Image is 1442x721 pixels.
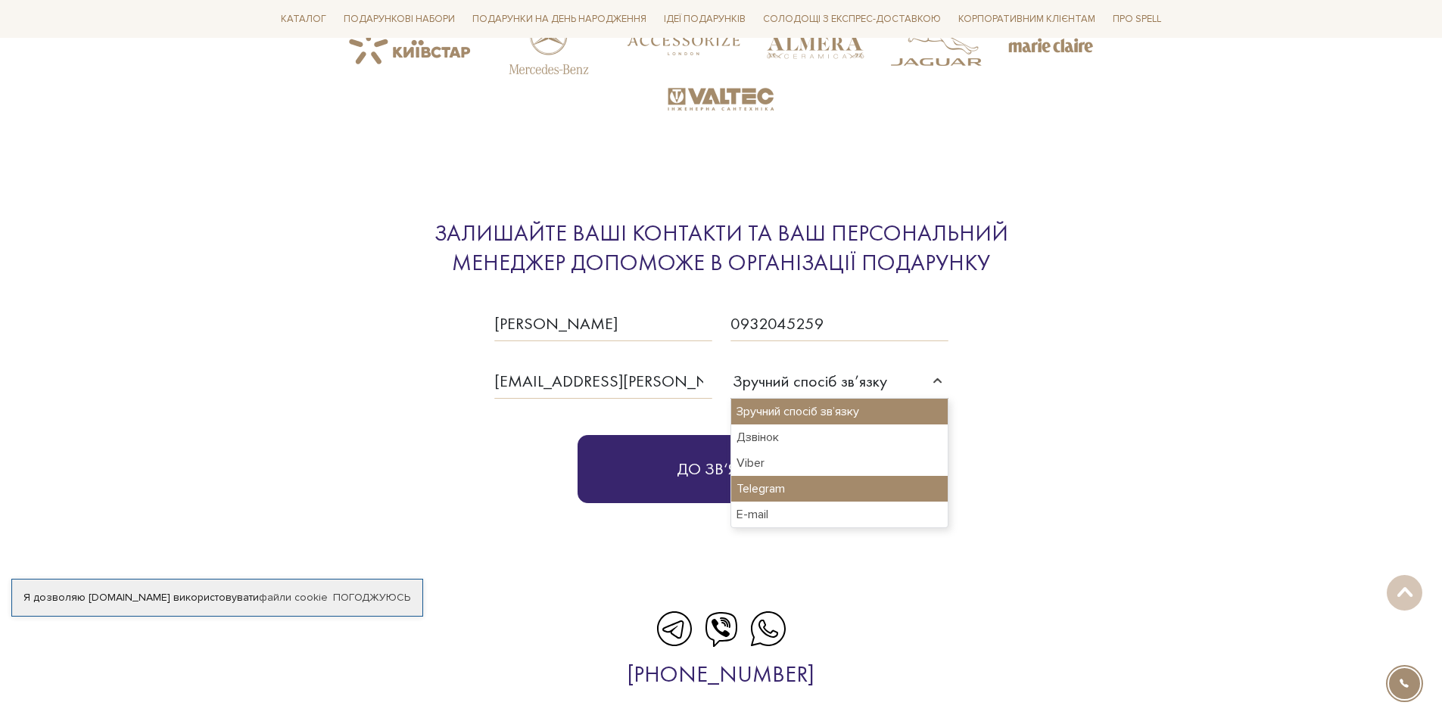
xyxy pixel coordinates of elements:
[466,8,652,31] a: Подарунки на День народження
[731,399,948,424] div: Зручний спосіб зв’язку
[731,476,948,502] div: Telegram
[1107,8,1167,31] a: Про Spell
[494,306,712,341] input: Ім’я
[731,424,948,450] div: Дзвінок
[578,435,865,503] button: До зв‘язку
[338,8,461,31] a: Подарункові набори
[259,591,328,604] a: файли cookie
[731,450,948,476] div: Viber
[731,502,948,527] div: E-mail
[275,8,332,31] a: Каталог
[757,6,947,32] a: Солодощі з експрес-доставкою
[494,364,712,399] input: Email
[373,219,1070,278] div: Залишайте ваші контакти та ваш персональний менеджер допоможе в організації подарунку
[12,591,422,604] div: Я дозволяю [DOMAIN_NAME] використовувати
[730,306,948,341] input: Телефон
[628,660,814,688] a: [PHONE_NUMBER]
[733,368,887,393] div: Зручний спосіб зв’язку
[952,8,1101,31] a: Корпоративним клієнтам
[658,8,752,31] a: Ідеї подарунків
[333,591,410,604] a: Погоджуюсь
